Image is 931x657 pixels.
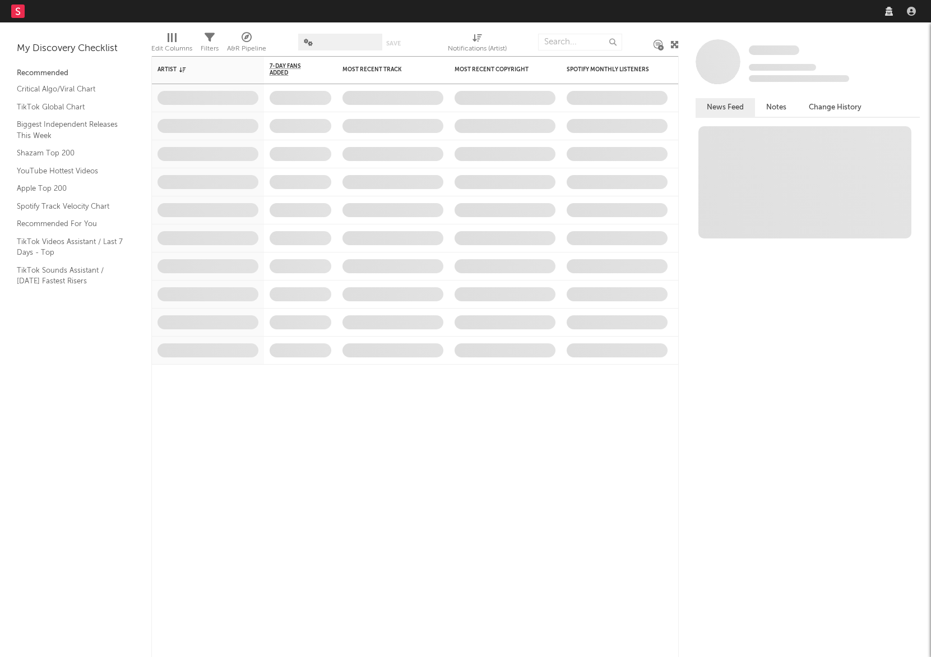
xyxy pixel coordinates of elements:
[17,218,123,230] a: Recommended For You
[17,101,123,113] a: TikTok Global Chart
[17,83,123,95] a: Critical Algo/Viral Chart
[455,66,539,73] div: Most Recent Copyright
[798,98,873,117] button: Change History
[17,182,123,195] a: Apple Top 200
[17,200,123,213] a: Spotify Track Velocity Chart
[270,63,314,76] span: 7-Day Fans Added
[227,28,266,61] div: A&R Pipeline
[342,66,427,73] div: Most Recent Track
[538,34,622,50] input: Search...
[151,42,192,56] div: Edit Columns
[201,42,219,56] div: Filters
[17,118,123,141] a: Biggest Independent Releases This Week
[749,75,849,82] span: 0 fans last week
[17,165,123,177] a: YouTube Hottest Videos
[749,64,816,71] span: Tracking Since: [DATE]
[17,147,123,159] a: Shazam Top 200
[17,236,123,259] a: TikTok Videos Assistant / Last 7 Days - Top
[17,264,123,287] a: TikTok Sounds Assistant / [DATE] Fastest Risers
[749,45,799,56] a: Some Artist
[755,98,798,117] button: Notes
[749,45,799,55] span: Some Artist
[448,28,507,61] div: Notifications (Artist)
[227,42,266,56] div: A&R Pipeline
[151,28,192,61] div: Edit Columns
[448,42,507,56] div: Notifications (Artist)
[17,42,135,56] div: My Discovery Checklist
[386,40,401,47] button: Save
[158,66,242,73] div: Artist
[17,67,135,80] div: Recommended
[696,98,755,117] button: News Feed
[567,66,651,73] div: Spotify Monthly Listeners
[201,28,219,61] div: Filters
